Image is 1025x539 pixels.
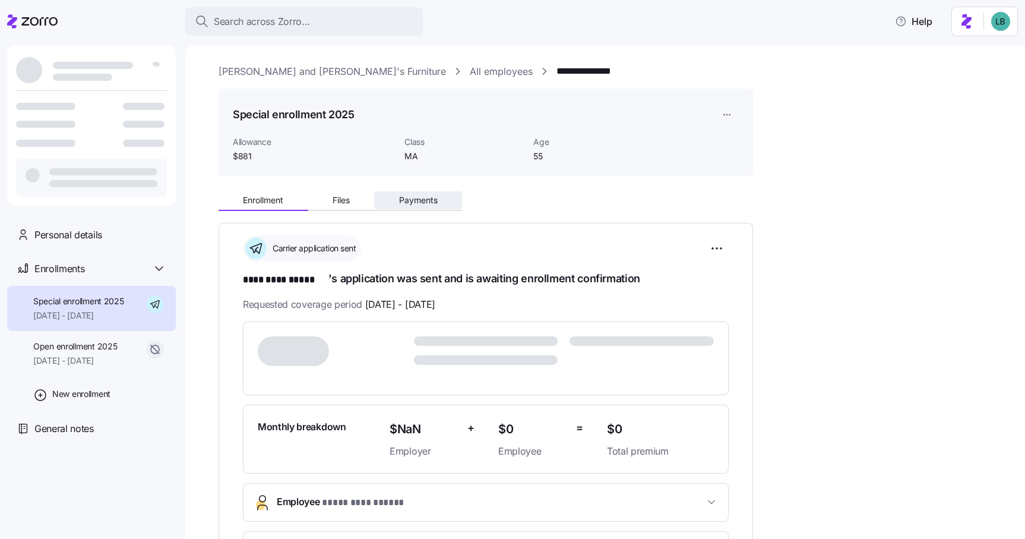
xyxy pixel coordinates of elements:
span: Help [895,14,932,29]
span: Enrollments [34,261,84,276]
span: = [576,420,583,437]
span: Search across Zorro... [214,14,310,29]
span: Personal details [34,228,102,242]
span: + [467,420,474,437]
span: Payments [399,196,438,204]
span: Employee [277,494,413,510]
span: Allowance [233,136,395,148]
span: $0 [607,420,714,439]
span: New enrollment [52,388,110,400]
span: Age [533,136,653,148]
span: $881 [233,150,395,162]
h1: Special enrollment 2025 [233,107,355,122]
span: Special enrollment 2025 [33,295,124,307]
img: 55738f7c4ee29e912ff6c7eae6e0401b [991,12,1010,31]
a: All employees [470,64,533,79]
span: Employer [390,444,458,459]
span: [DATE] - [DATE] [33,310,124,321]
span: Open enrollment 2025 [33,341,117,352]
button: Search across Zorro... [185,7,423,36]
span: Enrollment [243,196,283,204]
span: 55 [533,150,653,162]
span: $NaN [390,420,458,439]
h1: 's application was sent and is awaiting enrollment confirmation [243,271,729,288]
span: Monthly breakdown [258,420,346,434]
span: General notes [34,421,94,436]
span: Files [333,196,350,204]
span: Employee [498,444,567,459]
span: [DATE] - [DATE] [33,355,117,367]
span: Class [404,136,524,148]
a: [PERSON_NAME] and [PERSON_NAME]'s Furniture [219,64,446,79]
span: Total premium [607,444,714,459]
span: MA [404,150,524,162]
span: Requested coverage period [243,297,435,312]
span: Carrier application sent [269,242,356,254]
span: $0 [498,420,567,439]
span: [DATE] - [DATE] [365,297,435,312]
button: Help [885,10,942,33]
